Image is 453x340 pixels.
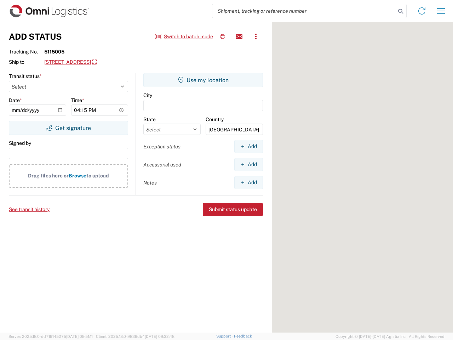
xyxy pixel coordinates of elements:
[234,158,263,171] button: Add
[143,161,181,168] label: Accessorial used
[9,204,50,215] button: See transit history
[9,140,31,146] label: Signed by
[86,173,109,178] span: to upload
[71,97,84,103] label: Time
[203,203,263,216] button: Submit status update
[206,116,224,123] label: Country
[234,140,263,153] button: Add
[9,73,42,79] label: Transit status
[234,334,252,338] a: Feedback
[212,4,396,18] input: Shipment, tracking or reference number
[44,56,97,68] a: [STREET_ADDRESS]
[9,49,44,55] span: Tracking No.
[143,116,156,123] label: State
[336,333,445,340] span: Copyright © [DATE]-[DATE] Agistix Inc., All Rights Reserved
[69,173,86,178] span: Browse
[28,173,69,178] span: Drag files here or
[143,73,263,87] button: Use my location
[143,143,180,150] label: Exception status
[143,180,157,186] label: Notes
[9,97,22,103] label: Date
[96,334,174,339] span: Client: 2025.18.0-9839db4
[9,32,62,42] h3: Add Status
[143,92,152,98] label: City
[145,334,174,339] span: [DATE] 09:32:48
[9,121,128,135] button: Get signature
[9,59,44,65] span: Ship to
[8,334,93,339] span: Server: 2025.18.0-dd719145275
[216,334,234,338] a: Support
[155,31,213,42] button: Switch to batch mode
[234,176,263,189] button: Add
[44,49,64,55] strong: 5115005
[66,334,93,339] span: [DATE] 09:51:11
